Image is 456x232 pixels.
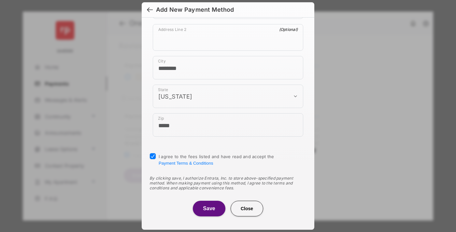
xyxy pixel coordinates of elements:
div: payment_method_screening[postal_addresses][locality] [153,56,303,79]
div: Add New Payment Method [156,6,234,13]
button: I agree to the fees listed and have read and accept the [159,161,213,166]
div: payment_method_screening[postal_addresses][addressLine2] [153,24,303,51]
div: payment_method_screening[postal_addresses][administrativeArea] [153,85,303,108]
button: Save [193,201,225,216]
div: By clicking save, I authorize Entrata, Inc. to store above-specified payment method. When making ... [150,176,306,190]
button: Close [231,201,263,216]
div: payment_method_screening[postal_addresses][postalCode] [153,113,303,137]
span: I agree to the fees listed and have read and accept the [159,154,274,166]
